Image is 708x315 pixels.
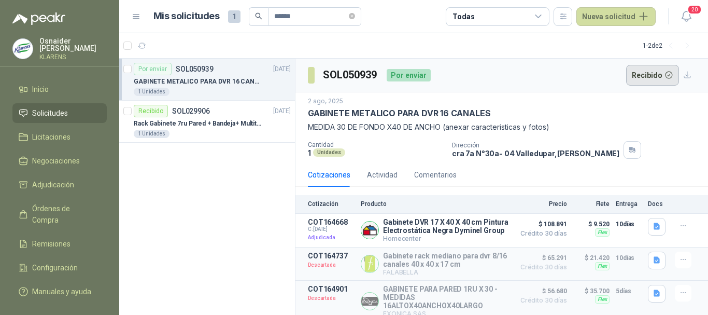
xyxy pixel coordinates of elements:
p: Descartada [308,293,355,304]
p: Cotización [308,200,355,208]
span: C: [DATE] [308,226,355,232]
span: Remisiones [32,238,70,250]
a: Órdenes de Compra [12,199,107,230]
p: Producto [361,200,509,208]
button: Recibido [626,65,679,86]
a: RecibidoSOL029906[DATE] Rack Gabinete 7ru Pared + Bandeja+ Multitoma.1 Unidades [119,101,295,143]
img: Company Logo [361,255,378,272]
p: [DATE] [273,106,291,116]
p: KLARENS [39,54,107,60]
p: SOL050939 [176,65,214,73]
a: Adjudicación [12,175,107,195]
p: Osnaider [PERSON_NAME] [39,37,107,52]
span: Crédito 30 días [515,297,567,304]
p: 5 días [616,285,642,297]
p: SOL029906 [172,107,210,115]
p: Precio [515,200,567,208]
div: Por enviar [134,63,172,75]
a: Inicio [12,79,107,99]
p: Descartada [308,260,355,270]
p: cra 7a N°30a- 04 Valledupar , [PERSON_NAME] [452,149,619,158]
p: Rack Gabinete 7ru Pared + Bandeja+ Multitoma. [134,119,263,129]
div: Recibido [134,105,168,117]
p: COT164737 [308,252,355,260]
div: 1 Unidades [134,88,169,96]
p: Entrega [616,200,642,208]
p: MEDIDA 30 DE FONDO X40 DE ANCHO (anexar caracteristicas y fotos) [308,121,696,133]
span: Manuales y ayuda [32,286,91,297]
span: Solicitudes [32,107,68,119]
p: GABINETE PARA PARED 1RU X 30 - MEDIDAS 16ALTOX40ANCHOX40LARGO [383,285,509,310]
div: Todas [452,11,474,22]
p: 10 días [616,218,642,230]
a: Solicitudes [12,103,107,123]
span: Órdenes de Compra [32,203,97,226]
span: Inicio [32,84,49,95]
p: FALABELLA [383,268,509,276]
p: $ 9.520 [573,218,610,230]
span: search [255,12,262,20]
a: Por enviarSOL050939[DATE] GABINETE METALICO PARA DVR 16 CANALES1 Unidades [119,59,295,101]
p: Cantidad [308,141,444,148]
div: Actividad [367,169,398,181]
p: Dirección [452,142,619,149]
a: Manuales y ayuda [12,282,107,302]
p: Docs [648,200,669,208]
p: COT164901 [308,285,355,293]
a: Configuración [12,258,107,278]
span: 20 [687,5,702,15]
div: Flex [595,262,610,270]
span: Configuración [32,262,78,273]
button: 20 [677,7,696,26]
p: Gabinete rack mediano para dvr 8/16 canales 40 x 40 x 17 cm [383,252,509,268]
div: Unidades [313,148,345,157]
a: Negociaciones [12,151,107,171]
span: $ 108.891 [515,218,567,230]
div: Por enviar [387,69,431,81]
span: Negociaciones [32,155,80,167]
h1: Mis solicitudes [153,9,220,24]
p: Homecenter [383,235,509,242]
span: close-circle [349,11,355,21]
div: Cotizaciones [308,169,350,181]
span: close-circle [349,13,355,19]
img: Company Logo [361,293,378,310]
p: Flete [573,200,610,208]
span: Crédito 30 días [515,230,567,237]
p: COT164668 [308,218,355,226]
img: Company Logo [13,39,33,59]
p: GABINETE METALICO PARA DVR 16 CANALES [134,77,263,87]
div: 1 - 2 de 2 [643,37,696,54]
div: Comentarios [414,169,457,181]
div: 1 Unidades [134,130,169,138]
a: Remisiones [12,234,107,254]
span: 1 [228,10,240,23]
img: Company Logo [361,222,378,239]
img: Logo peakr [12,12,65,25]
div: Flex [595,295,610,304]
p: Gabinete DVR 17 X 40 X 40 cm Pintura Electrostática Negra Dyminel Group [383,218,509,235]
span: Crédito 30 días [515,264,567,270]
p: Adjudicada [308,232,355,243]
span: $ 65.291 [515,252,567,264]
p: $ 21.420 [573,252,610,264]
p: 1 [308,148,311,157]
p: [DATE] [273,64,291,74]
button: Nueva solicitud [576,7,656,26]
h3: SOL050939 [323,67,378,83]
p: 2 ago, 2025 [308,97,343,106]
p: 10 días [616,252,642,264]
span: $ 56.680 [515,285,567,297]
a: Licitaciones [12,127,107,147]
span: Licitaciones [32,131,70,143]
span: Adjudicación [32,179,74,190]
div: Flex [595,228,610,237]
p: $ 35.700 [573,285,610,297]
p: GABINETE METALICO PARA DVR 16 CANALES [308,108,490,119]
